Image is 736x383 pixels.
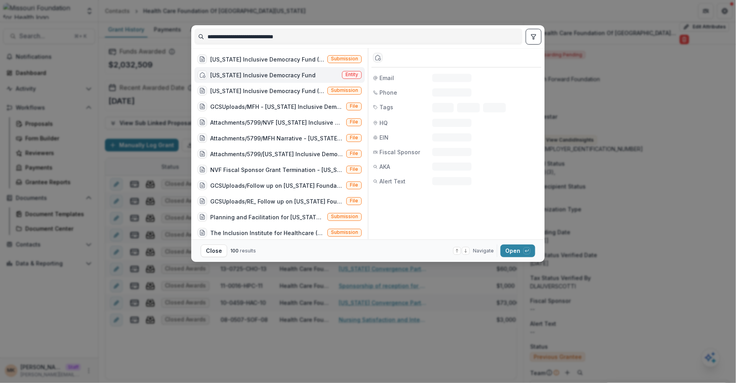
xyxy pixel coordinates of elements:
[350,166,358,172] span: File
[331,56,358,62] span: Submission
[331,230,358,235] span: Submission
[379,133,389,142] span: EIN
[501,245,535,257] button: Open
[473,247,494,254] span: Navigate
[210,166,343,174] div: NVF Fiscal Sponsor Grant Termination - [US_STATE] Inclusive Democracy Fund (21-0625-ADV-21).msg
[379,103,393,111] span: Tags
[379,74,394,82] span: Email
[379,88,397,97] span: Phone
[210,103,343,111] div: GCSUploads/MFH - [US_STATE] Inclusive Democracy Fund Contact Request.msg
[526,29,542,45] button: toggle filters
[346,72,358,77] span: Entity
[350,182,358,188] span: File
[201,245,227,257] button: Close
[350,103,358,109] span: File
[210,71,316,79] div: [US_STATE] Inclusive Democracy Fund
[350,198,358,204] span: File
[350,119,358,125] span: File
[210,229,324,237] div: The Inclusion Institute for Healthcare (The overall goal of the project is to provide intensive i...
[379,119,388,127] span: HQ
[210,213,324,221] div: Planning and Facilitation for [US_STATE] Firearm Violence Prevention Convenings (Pro Training wil...
[331,214,358,219] span: Submission
[230,248,239,254] span: 100
[379,177,405,185] span: Alert Text
[379,163,390,171] span: AKA
[210,181,343,190] div: GCSUploads/Follow up on [US_STATE] Foundation for Health_ the Disability Inclusion Pledge_ and th...
[379,148,420,156] span: Fiscal Sponsor
[210,87,324,95] div: [US_STATE] Inclusive Democracy Fund (Increase voter participation among traditionally disenfranch...
[210,197,343,206] div: GCSUploads/RE_ Follow up on [US_STATE] Foundation for Health_ the Disability Inclusion Pledge_ an...
[210,134,343,142] div: Attachments/5799/MFH Narrative - [US_STATE] Inclusive Democracy Fund Overview 12.2021.docx
[331,88,358,93] span: Submission
[210,55,324,64] div: [US_STATE] Inclusive Democracy Fund (Increase voter participation among traditionally disenfranch...
[350,151,358,156] span: File
[210,150,343,158] div: Attachments/5799/[US_STATE] Inclusive Democracy Fund Request letter_12 2021 - NVF.pdf
[240,248,256,254] span: results
[350,135,358,140] span: File
[210,118,343,127] div: Attachments/5799/NVF [US_STATE] Inclusive Democracy Fund Charter [DATE] - [DATE].pdf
